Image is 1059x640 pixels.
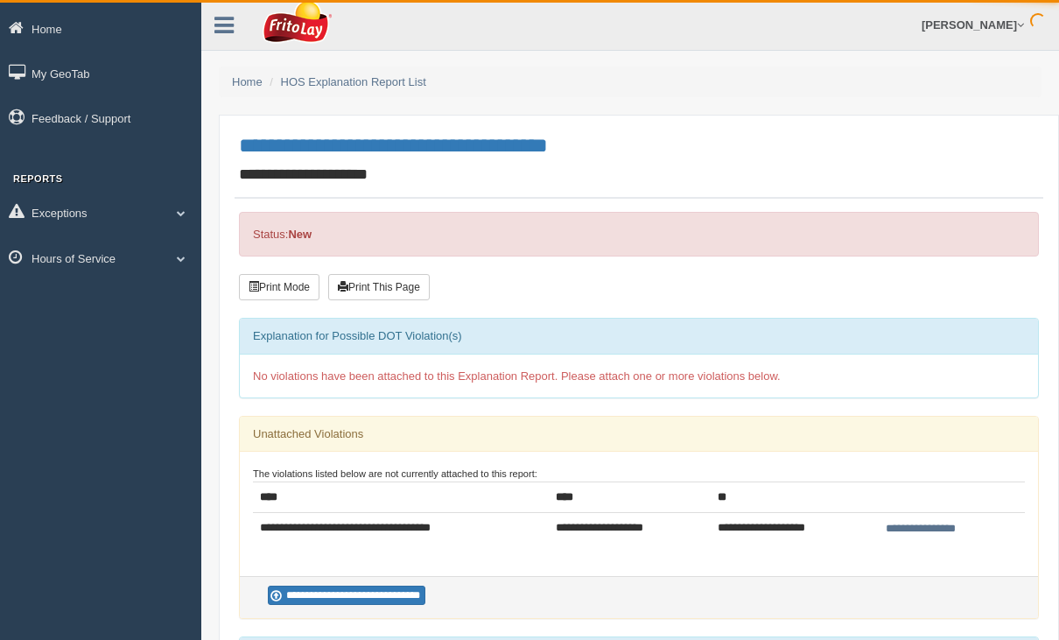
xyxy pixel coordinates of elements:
[328,274,430,300] button: Print This Page
[253,369,781,383] span: No violations have been attached to this Explanation Report. Please attach one or more violations...
[253,468,537,479] small: The violations listed below are not currently attached to this report:
[239,212,1039,257] div: Status:
[232,75,263,88] a: Home
[288,228,312,241] strong: New
[281,75,426,88] a: HOS Explanation Report List
[240,417,1038,452] div: Unattached Violations
[240,319,1038,354] div: Explanation for Possible DOT Violation(s)
[239,274,319,300] button: Print Mode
